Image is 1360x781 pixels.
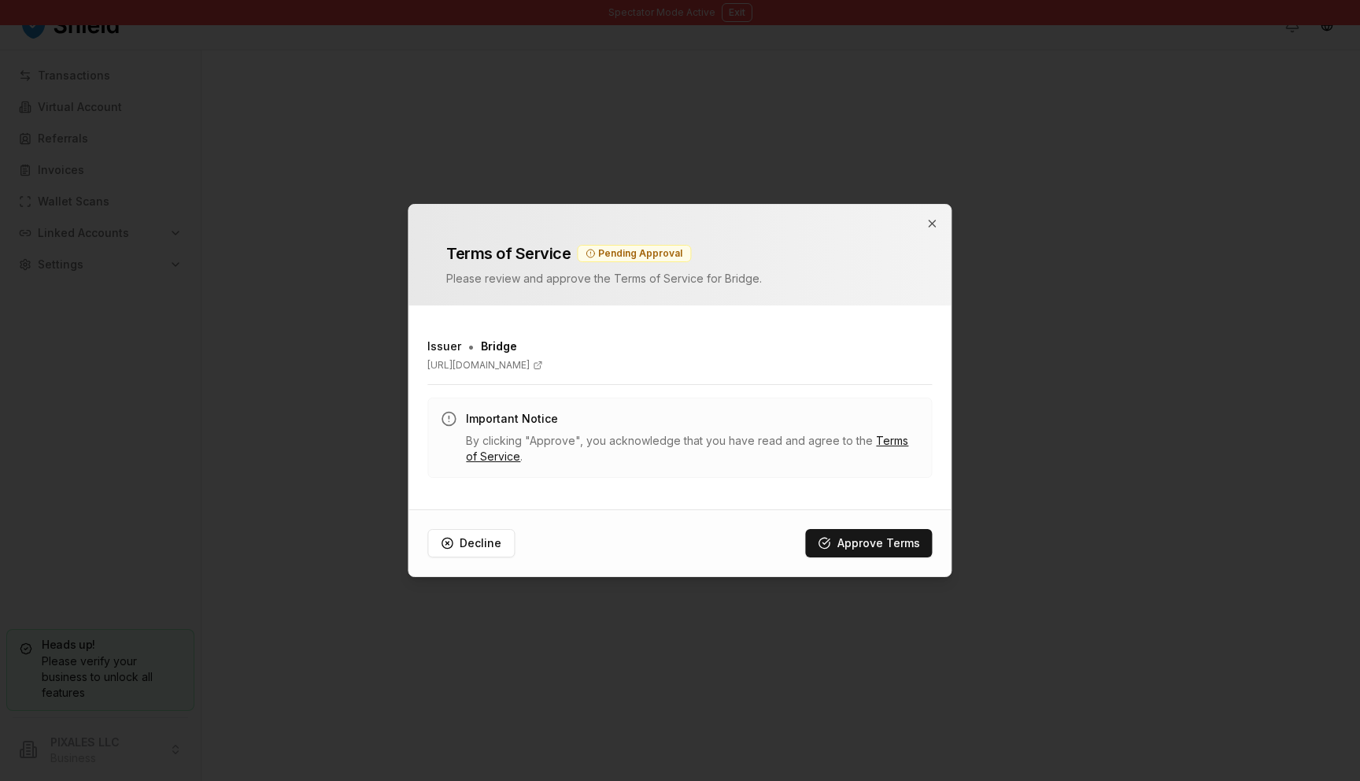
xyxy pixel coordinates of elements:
[466,411,918,427] h3: Important Notice
[427,529,515,557] button: Decline
[806,529,933,557] button: Approve Terms
[427,339,461,354] h3: Issuer
[427,359,932,372] a: [URL][DOMAIN_NAME]
[466,433,918,465] p: By clicking "Approve", you acknowledge that you have read and agree to the .
[577,245,691,262] div: Pending Approval
[446,271,913,287] p: Please review and approve the Terms of Service for Bridge .
[481,339,517,354] span: Bridge
[446,242,571,265] h2: Terms of Service
[468,337,475,356] span: •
